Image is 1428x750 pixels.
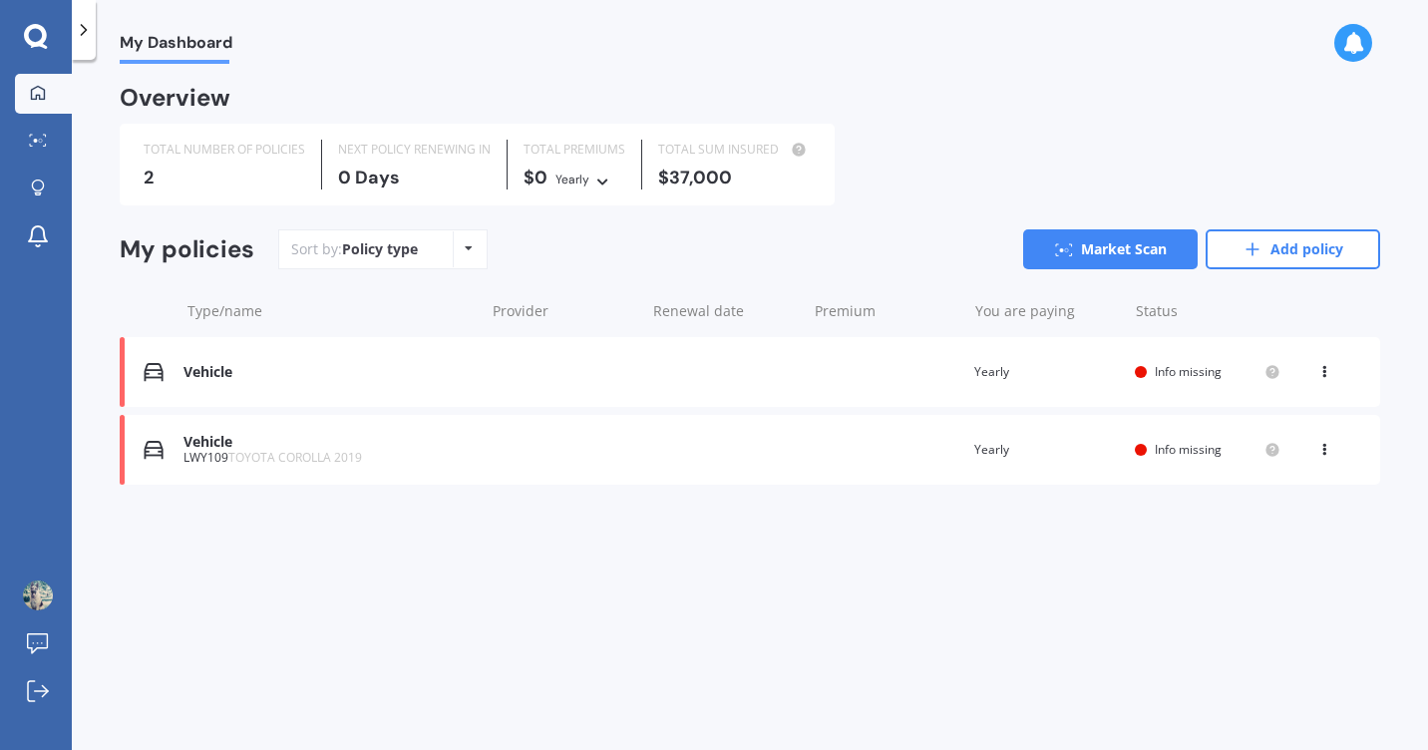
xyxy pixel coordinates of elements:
[342,239,418,259] div: Policy type
[120,33,232,60] span: My Dashboard
[291,239,418,259] div: Sort by:
[1206,229,1380,269] a: Add policy
[975,301,1120,321] div: You are paying
[1155,363,1222,380] span: Info missing
[187,301,477,321] div: Type/name
[338,168,491,187] div: 0 Days
[23,580,53,610] img: AItbvmkzPQBOSIaF1oeOMiwpwp1CQUAJCtuyMaCgJXnl=s96-c
[1155,441,1222,458] span: Info missing
[183,451,474,465] div: LWY109
[144,440,164,460] img: Vehicle
[555,170,589,189] div: Yearly
[144,140,305,160] div: TOTAL NUMBER OF POLICIES
[338,140,491,160] div: NEXT POLICY RENEWING IN
[493,301,637,321] div: Provider
[524,140,625,160] div: TOTAL PREMIUMS
[228,449,362,466] span: TOYOTA COROLLA 2019
[144,362,164,382] img: Vehicle
[120,88,230,108] div: Overview
[974,440,1120,460] div: Yearly
[144,168,305,187] div: 2
[183,434,474,451] div: Vehicle
[524,168,625,189] div: $0
[658,140,811,160] div: TOTAL SUM INSURED
[653,301,798,321] div: Renewal date
[658,168,811,187] div: $37,000
[974,362,1120,382] div: Yearly
[1023,229,1198,269] a: Market Scan
[183,364,474,381] div: Vehicle
[120,235,254,264] div: My policies
[1136,301,1280,321] div: Status
[815,301,959,321] div: Premium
